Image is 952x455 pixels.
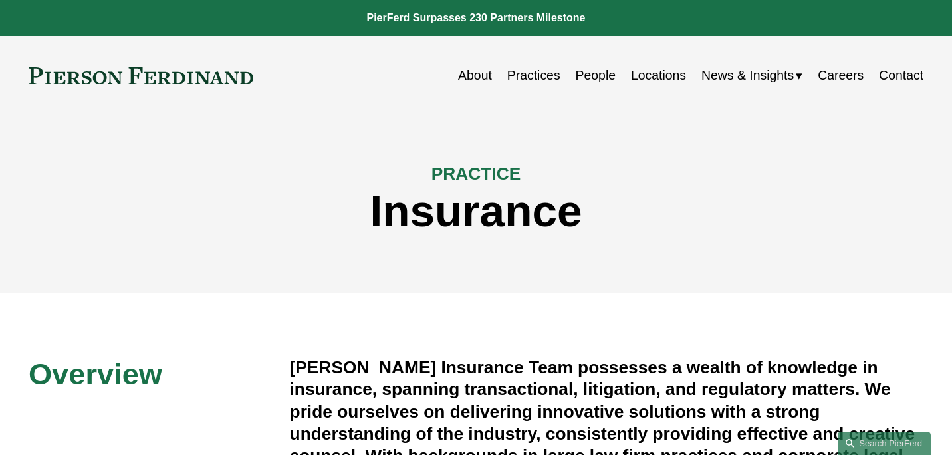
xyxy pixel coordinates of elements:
[701,63,802,88] a: folder dropdown
[631,63,686,88] a: Locations
[458,63,492,88] a: About
[431,164,521,184] span: PRACTICE
[879,63,923,88] a: Contact
[29,357,162,391] span: Overview
[576,63,616,88] a: People
[29,185,923,236] h1: Insurance
[818,63,864,88] a: Careers
[507,63,560,88] a: Practices
[838,432,931,455] a: Search this site
[701,64,794,87] span: News & Insights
